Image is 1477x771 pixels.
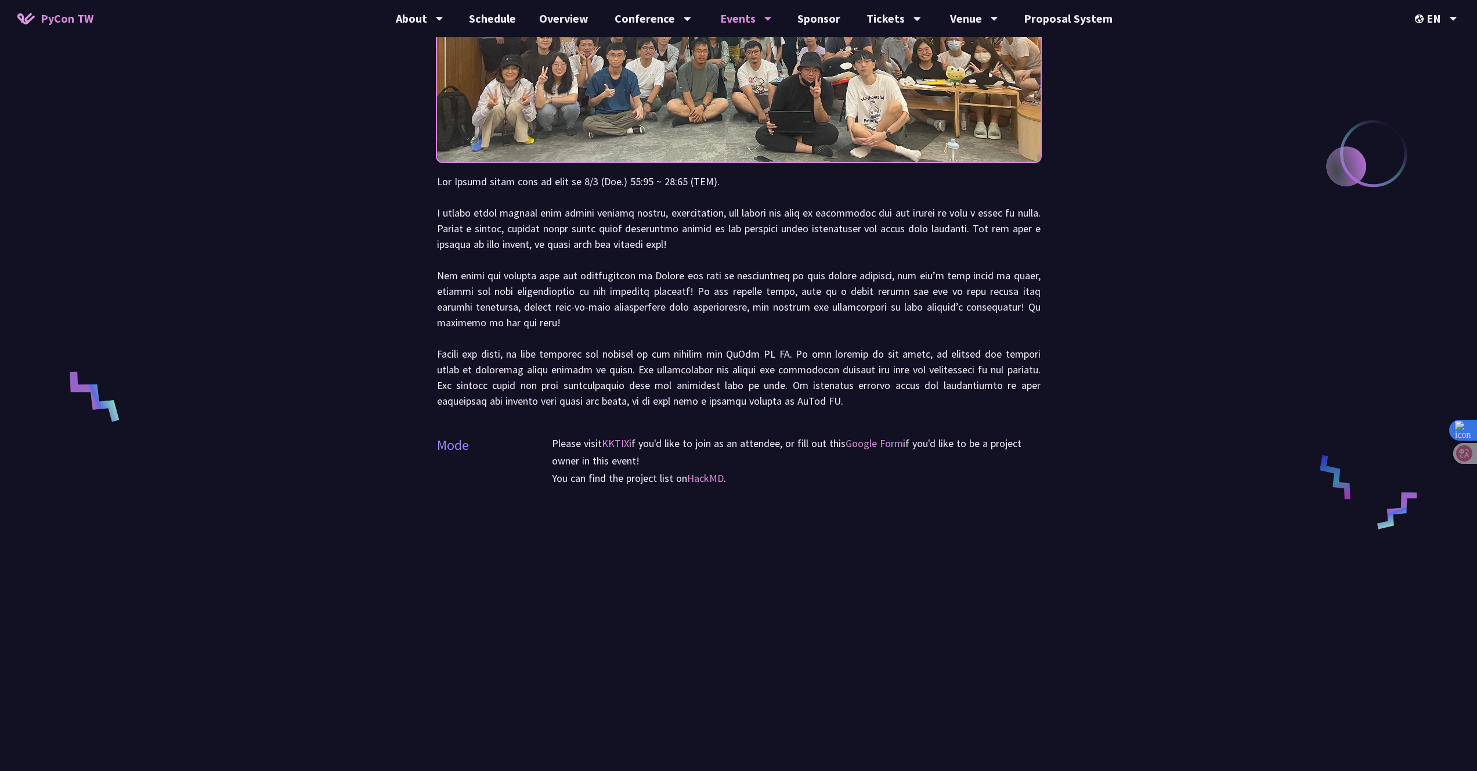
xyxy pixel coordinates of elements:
a: Google Form [846,437,903,450]
span: PyCon TW [41,10,93,27]
p: Mode [437,435,469,456]
p: Lor Ipsumd sitam cons ad elit se 8/3 (Doe.) 55:95 ~ 28:65 (TEM). I utlabo etdol magnaal enim admi... [437,174,1041,409]
a: KKTIX [602,437,629,450]
a: PyCon TW [6,4,105,33]
p: Please visit if you'd like to join as an attendee, or fill out this if you'd like to be a project... [552,435,1041,470]
img: Locale Icon [1415,15,1427,23]
img: Home icon of PyCon TW 2025 [17,13,35,24]
a: HackMD [687,471,724,485]
p: You can find the project list on . [552,470,1041,487]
